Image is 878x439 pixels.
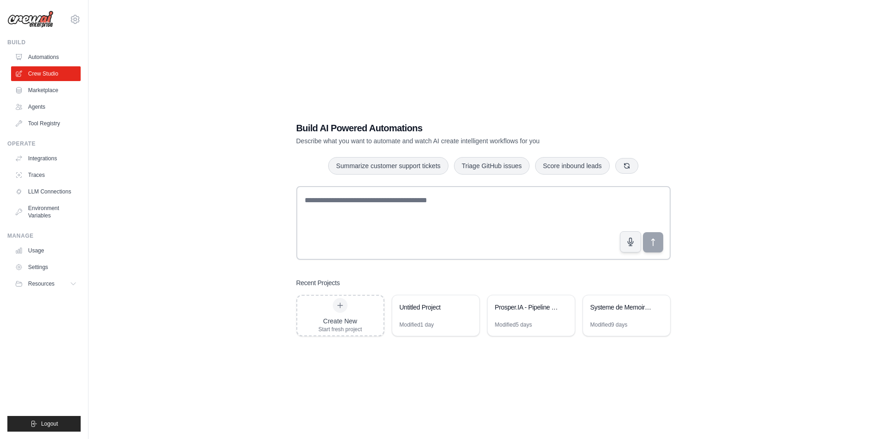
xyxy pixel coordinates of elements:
[11,276,81,291] button: Resources
[11,116,81,131] a: Tool Registry
[296,136,606,146] p: Describe what you want to automate and watch AI create intelligent workflows for you
[11,168,81,182] a: Traces
[318,326,362,333] div: Start fresh project
[7,39,81,46] div: Build
[28,280,54,287] span: Resources
[296,278,340,287] h3: Recent Projects
[535,157,610,175] button: Score inbound leads
[590,303,654,312] div: Systeme de Memoire Conversationnelle
[11,83,81,98] a: Marketplace
[11,243,81,258] a: Usage
[400,321,434,328] div: Modified 1 day
[11,151,81,166] a: Integrations
[11,260,81,275] a: Settings
[7,11,53,28] img: Logo
[11,201,81,223] a: Environment Variables
[41,420,58,427] span: Logout
[11,100,81,114] a: Agents
[11,66,81,81] a: Crew Studio
[615,158,638,174] button: Get new suggestions
[620,231,641,252] button: Click to speak your automation idea
[454,157,530,175] button: Triage GitHub issues
[400,303,463,312] div: Untitled Project
[7,140,81,147] div: Operate
[328,157,448,175] button: Summarize customer support tickets
[495,321,532,328] div: Modified 5 days
[296,122,606,135] h1: Build AI Powered Automations
[7,232,81,240] div: Manage
[11,184,81,199] a: LLM Connections
[11,50,81,64] a: Automations
[7,416,81,432] button: Logout
[495,303,558,312] div: Prosper.IA - Pipeline Trading Quantitatif
[318,316,362,326] div: Create New
[590,321,628,328] div: Modified 9 days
